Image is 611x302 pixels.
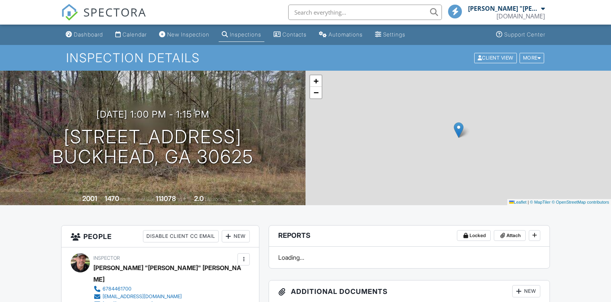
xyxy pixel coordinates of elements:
div: Disable Client CC Email [143,230,219,242]
div: [PERSON_NAME] "[PERSON_NAME]" [PERSON_NAME] [93,262,242,285]
a: Leaflet [509,200,526,204]
div: Inspections [230,31,261,38]
a: Settings [372,28,408,42]
span: Lot Size [138,196,154,202]
span: | [528,200,529,204]
h3: People [61,226,259,247]
div: Settings [383,31,405,38]
div: 1470 [105,194,119,202]
input: Search everything... [288,5,442,20]
span: + [314,76,319,86]
h1: [STREET_ADDRESS] Buckhead, GA 30625 [52,127,254,168]
div: Contacts [282,31,307,38]
div: Dashboard [74,31,103,38]
a: Zoom in [310,75,322,87]
h1: Inspection Details [66,51,545,65]
span: bathrooms [205,196,227,202]
span: Built [73,196,81,202]
div: Support Center [504,31,545,38]
span: Inspector [93,255,120,261]
div: New Inspection [167,31,209,38]
div: More [520,53,545,63]
div: New [512,285,540,297]
a: Calendar [112,28,150,42]
a: New Inspection [156,28,213,42]
span: sq. ft. [120,196,131,202]
a: Zoom out [310,87,322,98]
a: Support Center [493,28,548,42]
div: 6784461700 [103,286,131,292]
div: Automations [329,31,363,38]
div: New [222,230,250,242]
a: 6784461700 [93,285,236,293]
a: Client View [473,55,519,60]
span: − [314,88,319,97]
div: 2.0 [194,194,204,202]
div: 111078 [156,194,176,202]
a: © OpenStreetMap contributors [552,200,609,204]
div: Calendar [123,31,147,38]
a: [EMAIL_ADDRESS][DOMAIN_NAME] [93,293,236,300]
a: © MapTiler [530,200,551,204]
img: Marker [454,122,463,138]
span: SPECTORA [83,4,146,20]
a: Inspections [219,28,264,42]
img: The Best Home Inspection Software - Spectora [61,4,78,21]
div: 2001 [82,194,97,202]
a: Contacts [271,28,310,42]
div: [EMAIL_ADDRESS][DOMAIN_NAME] [103,294,182,300]
a: SPECTORA [61,10,146,27]
h3: [DATE] 1:00 pm - 1:15 pm [96,109,209,119]
a: Dashboard [63,28,106,42]
span: sq.ft. [177,196,187,202]
div: [PERSON_NAME] "[PERSON_NAME]" [PERSON_NAME] [468,5,539,12]
div: GeorgiaHomePros.com [496,12,545,20]
div: Client View [474,53,517,63]
a: Automations (Basic) [316,28,366,42]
